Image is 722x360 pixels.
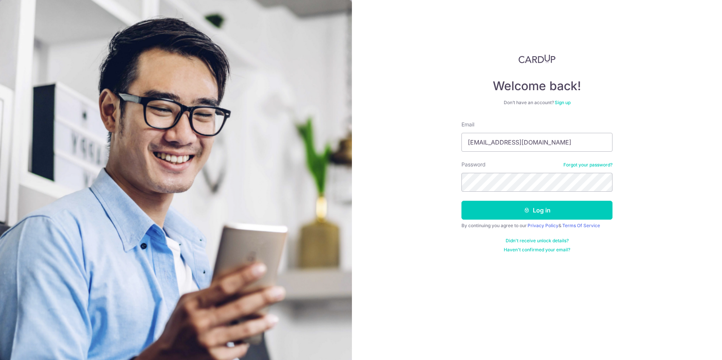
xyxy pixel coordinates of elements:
input: Enter your Email [461,133,612,152]
label: Password [461,161,486,168]
div: By continuing you agree to our & [461,223,612,229]
a: Sign up [555,100,571,105]
button: Log in [461,201,612,220]
a: Privacy Policy [528,223,558,228]
a: Haven't confirmed your email? [504,247,570,253]
a: Didn't receive unlock details? [506,238,569,244]
a: Forgot your password? [563,162,612,168]
a: Terms Of Service [562,223,600,228]
div: Don’t have an account? [461,100,612,106]
label: Email [461,121,474,128]
img: CardUp Logo [518,54,555,63]
h4: Welcome back! [461,78,612,94]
